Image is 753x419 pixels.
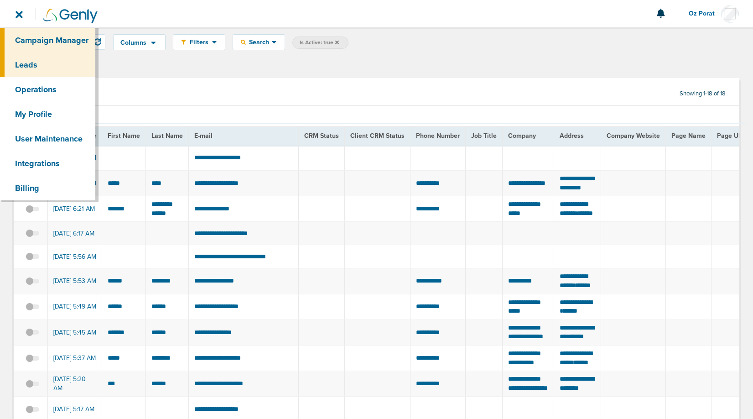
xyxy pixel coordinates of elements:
th: Page Name [666,126,711,145]
td: [DATE] 5:56 AM [48,245,102,268]
span: Last Name [151,132,183,140]
td: [DATE] 6:21 AM [48,196,102,222]
td: [DATE] 5:53 AM [48,268,102,294]
span: Phone Number [416,132,460,140]
td: [DATE] 5:37 AM [48,345,102,371]
td: [DATE] 5:45 AM [48,319,102,345]
th: Client CRM Status [344,126,410,145]
td: [DATE] 5:49 AM [48,294,102,319]
th: Address [554,126,601,145]
td: [DATE] 5:20 AM [48,371,102,397]
span: CRM Status [304,132,339,140]
span: Columns [120,40,146,46]
span: E-mail [194,132,213,140]
span: Is Active: true [300,39,339,47]
span: Oz Porat [689,10,721,17]
span: Showing 1-18 of 18 [680,90,726,98]
th: Company [502,126,554,145]
th: Company Website [601,126,666,145]
th: Job Title [465,126,502,145]
td: [DATE] 6:17 AM [48,222,102,245]
span: Page URL [717,132,746,140]
span: First Name [108,132,140,140]
span: Search [246,38,272,46]
img: Genly [43,9,98,23]
span: Filters [186,38,212,46]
